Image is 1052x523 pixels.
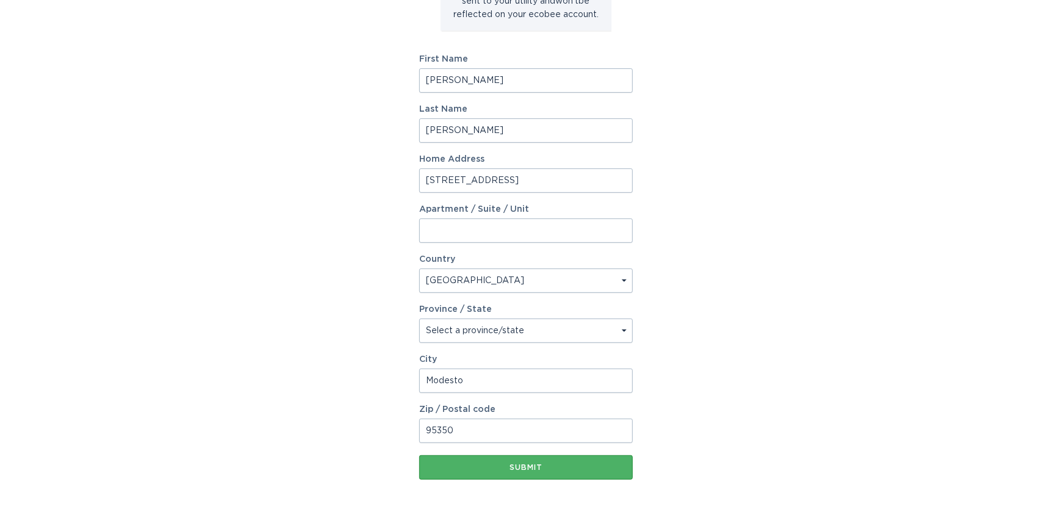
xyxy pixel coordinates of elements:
[419,55,633,63] label: First Name
[419,255,455,264] label: Country
[419,155,633,164] label: Home Address
[419,205,633,214] label: Apartment / Suite / Unit
[425,464,627,471] div: Submit
[419,355,633,364] label: City
[419,405,633,414] label: Zip / Postal code
[419,455,633,480] button: Submit
[419,305,492,314] label: Province / State
[419,105,633,114] label: Last Name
